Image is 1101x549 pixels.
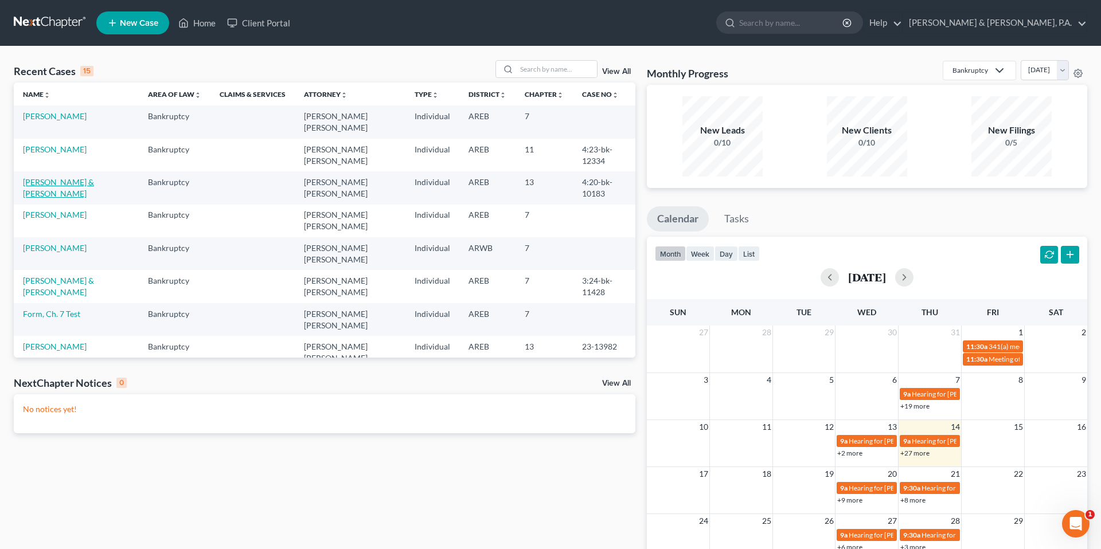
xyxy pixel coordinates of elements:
[295,105,405,138] td: [PERSON_NAME] [PERSON_NAME]
[405,270,459,303] td: Individual
[23,90,50,99] a: Nameunfold_more
[295,171,405,204] td: [PERSON_NAME] [PERSON_NAME]
[887,326,898,339] span: 30
[499,92,506,99] i: unfold_more
[573,336,635,368] td: 23-13982
[1076,467,1087,481] span: 23
[557,92,564,99] i: unfold_more
[23,243,87,253] a: [PERSON_NAME]
[686,246,715,261] button: week
[139,303,210,336] td: Bankruptcy
[295,270,405,303] td: [PERSON_NAME] [PERSON_NAME]
[682,124,763,137] div: New Leads
[837,449,862,457] a: +2 more
[971,124,1052,137] div: New Filings
[761,326,772,339] span: 28
[900,402,930,410] a: +19 more
[647,206,709,232] a: Calendar
[761,467,772,481] span: 18
[761,420,772,434] span: 11
[828,373,835,387] span: 5
[459,171,516,204] td: AREB
[950,420,961,434] span: 14
[573,270,635,303] td: 3:24-bk-11428
[1080,326,1087,339] span: 2
[405,205,459,237] td: Individual
[516,270,573,303] td: 7
[714,206,759,232] a: Tasks
[715,246,738,261] button: day
[23,309,80,319] a: Form, Ch. 7 Test
[912,390,1069,398] span: Hearing for [PERSON_NAME] and [PERSON_NAME]
[922,307,938,317] span: Thu
[573,171,635,204] td: 4:20-bk-10183
[468,90,506,99] a: Districtunfold_more
[887,514,898,528] span: 27
[139,336,210,368] td: Bankruptcy
[148,90,201,99] a: Area of Lawunfold_more
[903,484,920,492] span: 9:30a
[857,307,876,317] span: Wed
[840,531,848,539] span: 9a
[405,336,459,368] td: Individual
[1013,514,1024,528] span: 29
[1080,373,1087,387] span: 9
[966,355,987,363] span: 11:30a
[738,246,760,261] button: list
[950,514,961,528] span: 28
[1013,467,1024,481] span: 22
[295,336,405,368] td: [PERSON_NAME] [PERSON_NAME]
[698,467,709,481] span: 17
[295,237,405,270] td: [PERSON_NAME] [PERSON_NAME]
[848,271,886,283] h2: [DATE]
[827,124,907,137] div: New Clients
[23,210,87,219] a: [PERSON_NAME]
[903,437,911,445] span: 9a
[903,390,911,398] span: 9a
[655,246,686,261] button: month
[864,13,902,33] a: Help
[405,105,459,138] td: Individual
[582,90,619,99] a: Case Nounfold_more
[827,137,907,148] div: 0/10
[23,177,94,198] a: [PERSON_NAME] & [PERSON_NAME]
[823,467,835,481] span: 19
[647,66,728,80] h3: Monthly Progress
[849,531,938,539] span: Hearing for [PERSON_NAME]
[900,449,930,457] a: +27 more
[23,342,87,351] a: [PERSON_NAME]
[459,237,516,270] td: ARWB
[731,307,751,317] span: Mon
[80,66,93,76] div: 15
[912,437,1001,445] span: Hearing for [PERSON_NAME]
[516,237,573,270] td: 7
[612,92,619,99] i: unfold_more
[139,237,210,270] td: Bankruptcy
[702,373,709,387] span: 3
[516,139,573,171] td: 11
[971,137,1052,148] div: 0/5
[966,342,987,351] span: 11:30a
[903,13,1087,33] a: [PERSON_NAME] & [PERSON_NAME], P.A.
[954,373,961,387] span: 7
[900,496,926,504] a: +8 more
[432,92,439,99] i: unfold_more
[1049,307,1063,317] span: Sat
[516,105,573,138] td: 7
[116,378,127,388] div: 0
[1017,373,1024,387] span: 8
[516,171,573,204] td: 13
[341,92,348,99] i: unfold_more
[295,205,405,237] td: [PERSON_NAME] [PERSON_NAME]
[23,144,87,154] a: [PERSON_NAME]
[173,13,221,33] a: Home
[23,276,94,297] a: [PERSON_NAME] & [PERSON_NAME]
[405,171,459,204] td: Individual
[602,379,631,387] a: View All
[922,531,1079,539] span: Hearing for [PERSON_NAME] and [PERSON_NAME]
[139,270,210,303] td: Bankruptcy
[952,65,988,75] div: Bankruptcy
[459,336,516,368] td: AREB
[987,307,999,317] span: Fri
[922,484,1066,492] span: Hearing for [PERSON_NAME] [PERSON_NAME]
